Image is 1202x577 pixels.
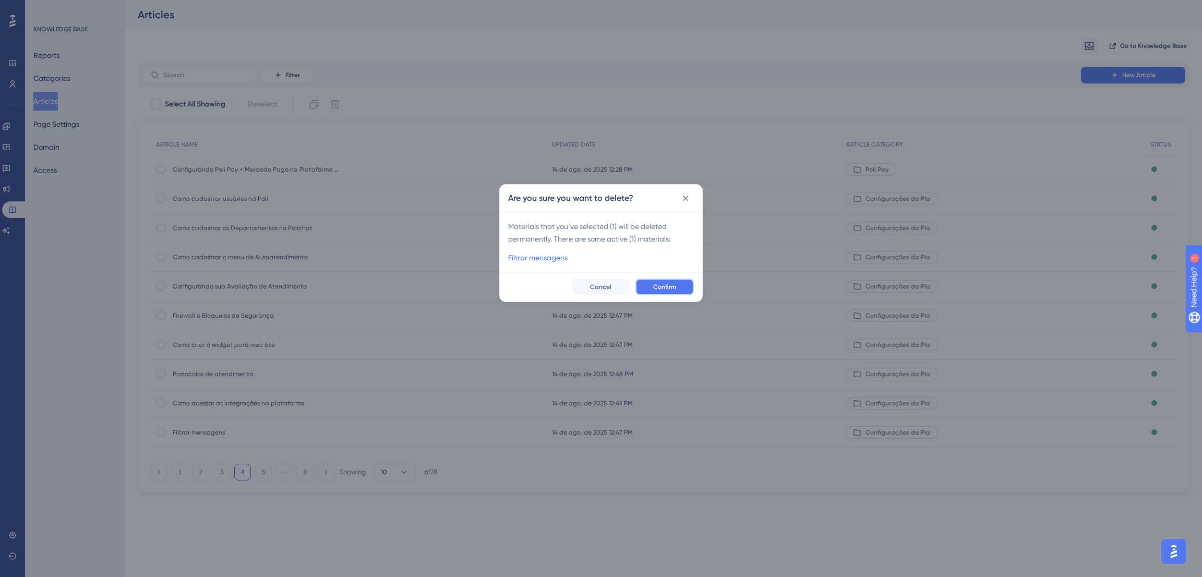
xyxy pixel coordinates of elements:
[508,251,568,264] a: Filtrar mensagens
[508,192,633,205] h2: Are you sure you want to delete?
[1158,536,1189,567] iframe: UserGuiding AI Assistant Launcher
[25,3,65,15] span: Need Help?
[590,283,611,291] span: Cancel
[653,283,676,291] span: Confirm
[73,5,76,14] div: 1
[508,220,694,245] span: Materials that you’ve selected ( 1 ) will be deleted permanently. There are some active ( 1 ) mat...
